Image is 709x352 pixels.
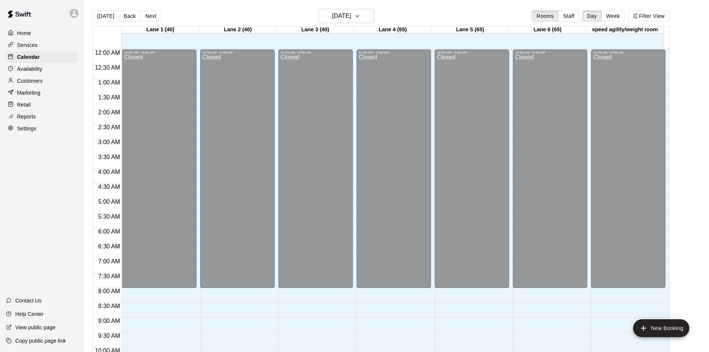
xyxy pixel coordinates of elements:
p: Home [17,29,31,37]
a: Availability [6,63,78,74]
p: Customers [17,77,43,85]
span: 9:30 AM [96,333,122,339]
div: 12:00 AM – 8:00 AM: Closed [278,50,353,288]
a: Customers [6,75,78,86]
span: 9:00 AM [96,318,122,324]
div: Lane 6 (65) [509,26,586,34]
div: Closed [202,54,272,291]
p: Settings [17,125,36,132]
span: 4:00 AM [96,169,122,175]
p: Marketing [17,89,41,96]
div: 12:00 AM – 8:00 AM: Closed [357,50,431,288]
button: Back [119,10,141,22]
p: Services [17,41,38,49]
div: Lane 4 (65) [354,26,431,34]
div: 12:00 AM – 8:00 AM [593,51,663,54]
div: 12:00 AM – 8:00 AM [515,51,585,54]
a: Calendar [6,51,78,63]
p: Copy public page link [15,337,66,345]
p: Calendar [17,53,40,61]
div: Closed [124,54,194,291]
div: speed agility/weight room [586,26,664,34]
div: 12:00 AM – 8:00 AM: Closed [435,50,509,288]
a: Services [6,39,78,51]
a: Reports [6,111,78,122]
div: 12:00 AM – 8:00 AM: Closed [591,50,665,288]
p: Retail [17,101,31,108]
span: 8:30 AM [96,303,122,309]
p: Availability [17,65,42,73]
span: 6:30 AM [96,243,122,250]
p: Contact Us [15,297,42,304]
span: 4:30 AM [96,184,122,190]
span: 8:00 AM [96,288,122,294]
button: Next [140,10,161,22]
button: add [633,319,689,337]
div: 12:00 AM – 8:00 AM [359,51,429,54]
div: Closed [593,54,663,291]
a: Settings [6,123,78,134]
button: [DATE] [318,9,374,23]
div: 12:00 AM – 8:00 AM [124,51,194,54]
div: Closed [437,54,507,291]
div: 12:00 AM – 8:00 AM [437,51,507,54]
button: Staff [558,10,579,22]
div: Lane 2 (40) [199,26,277,34]
a: Home [6,28,78,39]
a: Marketing [6,87,78,98]
div: 12:00 AM – 8:00 AM [202,51,272,54]
span: 3:30 AM [96,154,122,160]
span: 12:00 AM [93,50,122,56]
div: Closed [359,54,429,291]
div: 12:00 AM – 8:00 AM: Closed [122,50,196,288]
span: 5:30 AM [96,213,122,220]
button: Week [601,10,625,22]
span: 1:00 AM [96,79,122,86]
div: Lane 1 (40) [122,26,199,34]
div: Closed [281,54,351,291]
div: Lane 3 (40) [277,26,354,34]
div: 12:00 AM – 8:00 AM: Closed [200,50,275,288]
div: Closed [515,54,585,291]
p: Reports [17,113,36,120]
span: 2:30 AM [96,124,122,130]
a: Retail [6,99,78,110]
div: 12:00 AM – 8:00 AM [281,51,351,54]
span: 3:00 AM [96,139,122,145]
span: 6:00 AM [96,228,122,235]
div: Lane 5 (65) [431,26,509,34]
button: Rooms [532,10,559,22]
span: 7:00 AM [96,258,122,264]
span: 5:00 AM [96,199,122,205]
div: 12:00 AM – 8:00 AM: Closed [513,50,587,288]
span: 2:00 AM [96,109,122,115]
span: 7:30 AM [96,273,122,279]
span: 12:30 AM [93,64,122,71]
span: 1:30 AM [96,94,122,101]
button: [DATE] [92,10,119,22]
button: Day [582,10,602,22]
p: Help Center [15,310,44,318]
button: Filter View [628,10,670,22]
p: View public page [15,324,55,331]
h6: [DATE] [332,11,351,21]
